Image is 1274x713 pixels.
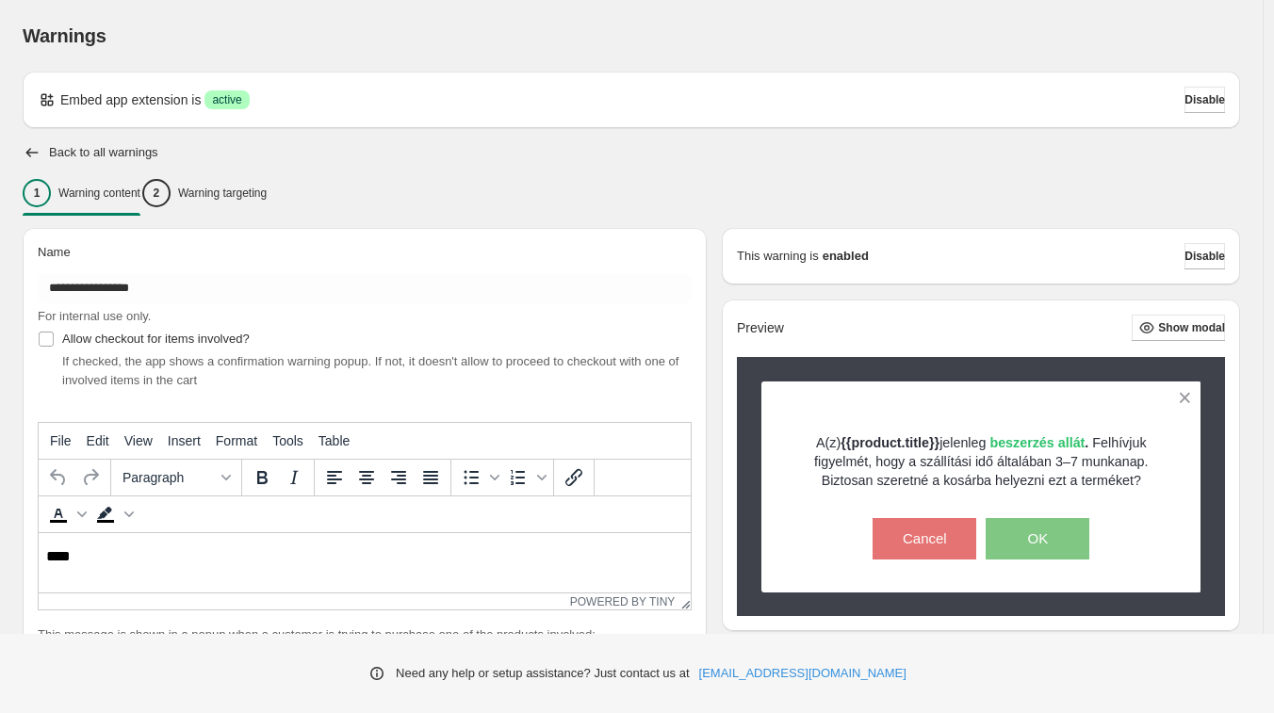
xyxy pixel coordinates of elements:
[737,320,784,336] h2: Preview
[39,533,691,592] iframe: Rich Text Area
[90,498,137,530] div: Background color
[1184,92,1225,107] span: Disable
[823,247,869,266] strong: enabled
[23,179,51,207] div: 1
[816,435,1092,450] span: A(z) jelenleg
[142,179,171,207] div: 2
[455,462,502,494] div: Bullet list
[675,593,691,609] div: Resize
[216,433,257,448] span: Format
[737,247,819,266] p: This warning is
[23,25,106,46] span: Warnings
[1184,87,1225,113] button: Disable
[841,435,939,450] strong: {{product.title}}
[502,462,549,494] div: Numbered list
[699,664,906,683] a: [EMAIL_ADDRESS][DOMAIN_NAME]
[178,186,267,201] p: Warning targeting
[60,90,201,109] p: Embed app extension is
[124,433,153,448] span: View
[1158,320,1225,335] span: Show modal
[383,462,415,494] button: Align right
[122,470,215,485] span: Paragraph
[278,462,310,494] button: Italic
[794,433,1168,490] p: Felhívjuk figyelmét, hogy a szállítási idő általában 3–7 munkanap. Biztosan szeretné a kosárba he...
[168,433,201,448] span: Insert
[986,435,1088,450] strong: .
[142,173,267,213] button: 2Warning targeting
[62,332,250,346] span: Allow checkout for items involved?
[38,245,71,259] span: Name
[351,462,383,494] button: Align center
[570,595,676,608] a: Powered by Tiny
[42,462,74,494] button: Undo
[50,433,72,448] span: File
[1132,315,1225,341] button: Show modal
[1184,249,1225,264] span: Disable
[1184,243,1225,269] button: Disable
[38,309,151,323] span: For internal use only.
[246,462,278,494] button: Bold
[49,145,158,160] h2: Back to all warnings
[38,625,692,644] p: This message is shown in a popup when a customer is trying to purchase one of the products involved:
[74,462,106,494] button: Redo
[115,462,237,494] button: Formats
[87,433,109,448] span: Edit
[873,518,976,559] button: Cancel
[212,92,241,107] span: active
[558,462,590,494] button: Insert/edit link
[989,435,1085,450] span: beszerzés allát
[272,433,303,448] span: Tools
[58,186,140,201] p: Warning content
[986,518,1089,559] button: OK
[23,173,140,213] button: 1Warning content
[318,462,351,494] button: Align left
[42,498,90,530] div: Text color
[62,354,678,387] span: If checked, the app shows a confirmation warning popup. If not, it doesn't allow to proceed to ch...
[318,433,350,448] span: Table
[415,462,447,494] button: Justify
